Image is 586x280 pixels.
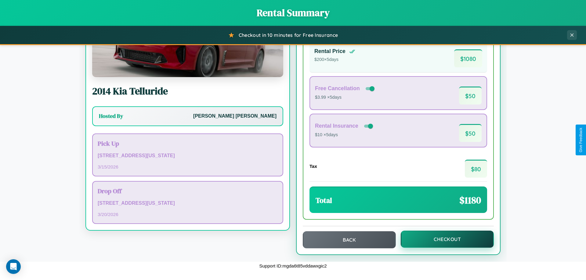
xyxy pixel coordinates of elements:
button: Checkout [401,231,494,248]
span: $ 50 [459,87,482,105]
h2: 2014 Kia Telluride [92,84,283,98]
h3: Pick Up [98,139,278,148]
h3: Drop Off [98,186,278,195]
p: $ 200 × 5 days [314,56,355,64]
h4: Tax [309,164,317,169]
div: Open Intercom Messenger [6,259,21,274]
h4: Free Cancellation [315,85,360,92]
p: Support ID: mgda6t85vddawxgic2 [259,262,327,270]
p: [STREET_ADDRESS][US_STATE] [98,199,278,208]
span: $ 1180 [459,193,481,207]
div: Give Feedback [579,128,583,152]
span: Checkout in 10 minutes for Free Insurance [239,32,338,38]
p: [STREET_ADDRESS][US_STATE] [98,151,278,160]
p: 3 / 15 / 2026 [98,163,278,171]
p: [PERSON_NAME] [PERSON_NAME] [193,112,277,121]
span: $ 50 [459,124,482,142]
button: Back [303,231,396,248]
h4: Rental Insurance [315,123,358,129]
h4: Rental Price [314,48,345,55]
p: $10 × 5 days [315,131,374,139]
span: $ 1080 [454,49,482,67]
h3: Total [316,195,332,205]
h3: Hosted By [99,112,123,120]
p: 3 / 20 / 2026 [98,210,278,218]
p: $3.99 × 5 days [315,94,376,101]
h1: Rental Summary [6,6,580,19]
span: $ 80 [465,160,487,178]
img: Kia Telluride [92,16,283,77]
